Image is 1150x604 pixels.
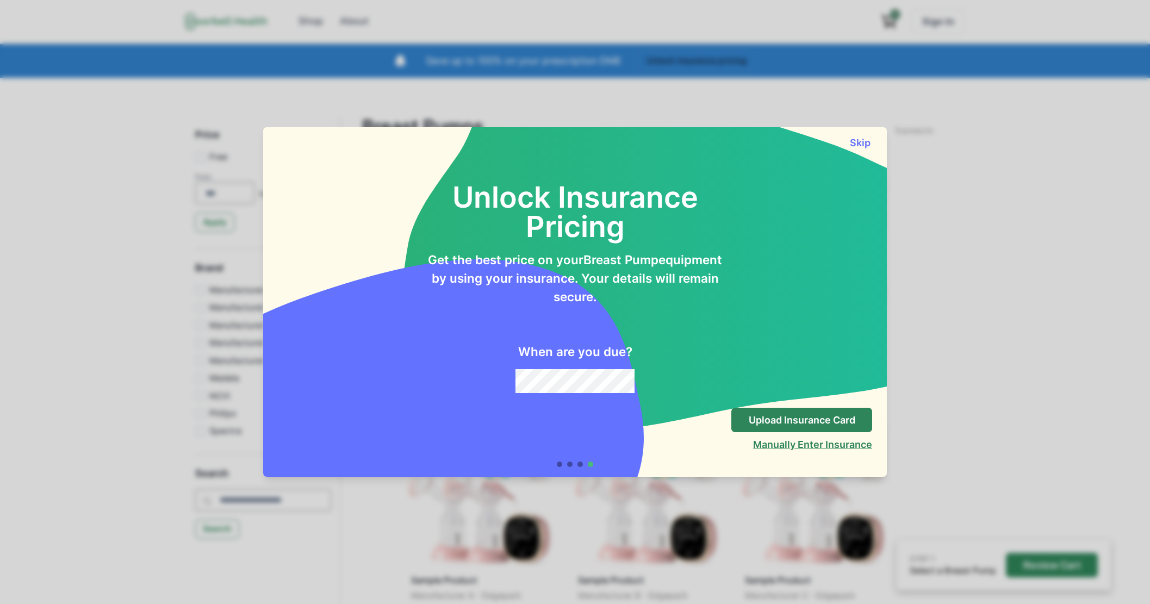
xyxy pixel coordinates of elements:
p: Upload Insurance Card [749,414,855,426]
button: Manually Enter Insurance [753,439,872,450]
button: Skip [848,137,872,148]
h2: When are you due? [518,345,632,359]
button: Upload Insurance Card [731,408,872,432]
h2: Unlock Insurance Pricing [426,153,724,241]
p: Get the best price on your Breast Pump equipment by using your insurance. Your details will remai... [426,251,724,306]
